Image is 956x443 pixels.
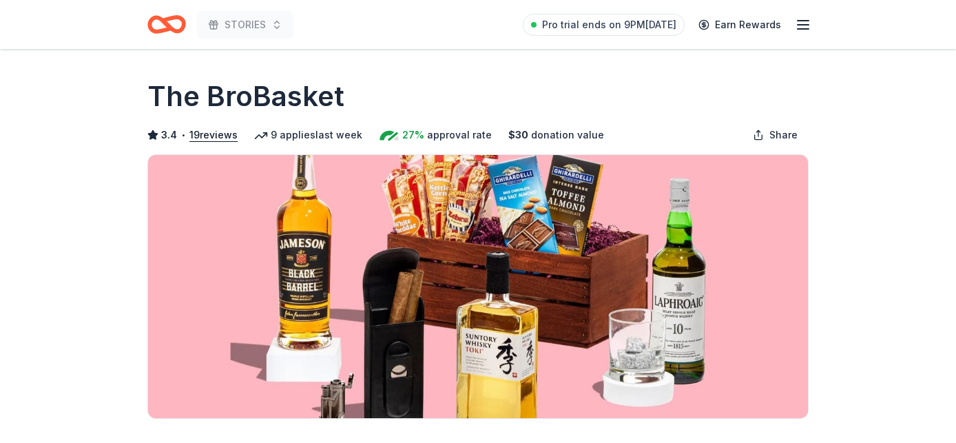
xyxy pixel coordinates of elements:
span: $ 30 [508,127,528,143]
span: 3.4 [161,127,177,143]
div: 9 applies last week [254,127,362,143]
span: STORIES [225,17,266,33]
span: Pro trial ends on 9PM[DATE] [542,17,676,33]
button: 19reviews [189,127,238,143]
span: approval rate [427,127,492,143]
a: Pro trial ends on 9PM[DATE] [523,14,685,36]
span: • [181,130,186,141]
span: Share [769,127,798,143]
a: Earn Rewards [690,12,789,37]
button: Share [742,121,809,149]
span: 27% [402,127,424,143]
span: donation value [531,127,604,143]
h1: The BroBasket [147,77,344,116]
a: Home [147,8,186,41]
button: STORIES [197,11,293,39]
img: Image for The BroBasket [148,155,808,418]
